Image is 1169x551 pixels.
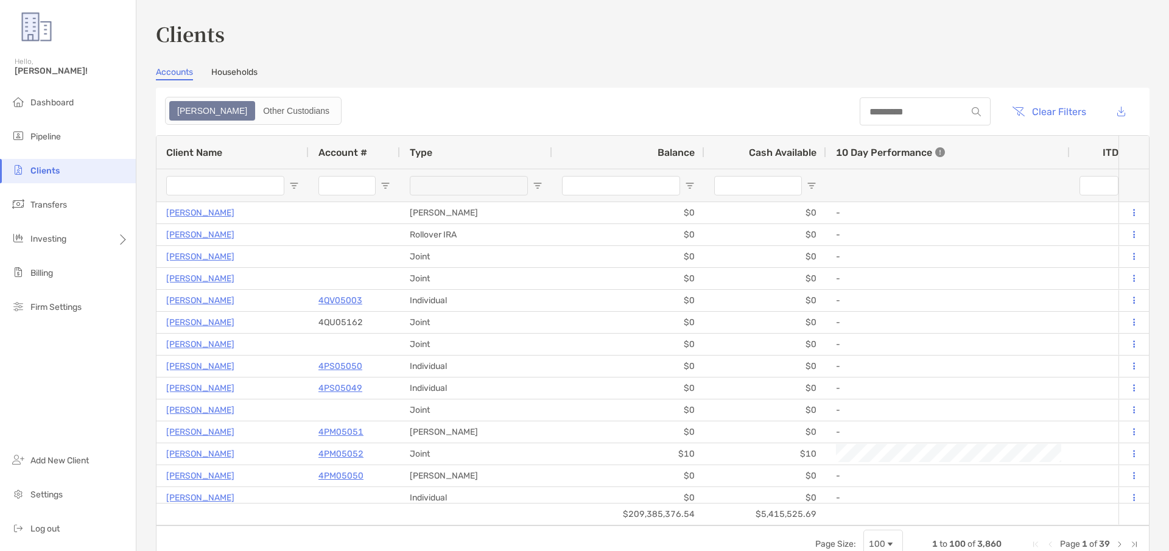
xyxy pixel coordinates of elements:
span: 1 [932,539,938,549]
p: [PERSON_NAME] [166,490,234,505]
span: 100 [949,539,966,549]
img: logout icon [11,521,26,535]
span: 39 [1099,539,1110,549]
h3: Clients [156,19,1150,47]
div: $10 [552,443,704,465]
div: - [836,356,1060,376]
div: Other Custodians [256,102,336,119]
div: Joint [400,443,552,465]
div: $0 [704,224,826,245]
div: - [836,422,1060,442]
div: $0 [552,246,704,267]
span: Billing [30,268,53,278]
a: 4QV05003 [318,293,362,308]
img: input icon [972,107,981,116]
span: Clients [30,166,60,176]
div: $0 [552,377,704,399]
div: - [836,378,1060,398]
div: 100 [869,539,885,549]
div: 0% [1070,399,1143,421]
div: $0 [552,334,704,355]
div: - [836,247,1060,267]
a: 4PS05049 [318,381,362,396]
div: Individual [400,377,552,399]
div: $0 [704,334,826,355]
p: [PERSON_NAME] [166,381,234,396]
div: $0 [704,246,826,267]
span: Log out [30,524,60,534]
img: firm-settings icon [11,299,26,314]
div: Joint [400,268,552,289]
button: Open Filter Menu [381,181,390,191]
div: - [836,466,1060,486]
div: Joint [400,399,552,421]
div: Joint [400,312,552,333]
div: 0% [1070,443,1143,465]
a: 4PS05050 [318,359,362,374]
span: Client Name [166,147,222,158]
a: [PERSON_NAME] [166,271,234,286]
button: Open Filter Menu [533,181,542,191]
div: 0% [1070,312,1143,333]
div: 0% [1070,377,1143,399]
div: $0 [704,202,826,223]
div: - [836,334,1060,354]
a: [PERSON_NAME] [166,227,234,242]
span: Page [1060,539,1080,549]
div: 0% [1070,487,1143,508]
div: - [836,225,1060,245]
p: [PERSON_NAME] [166,249,234,264]
div: [PERSON_NAME] [400,465,552,486]
div: $0 [552,290,704,311]
div: $0 [552,224,704,245]
p: 4PM05052 [318,446,363,462]
span: Settings [30,490,63,500]
a: [PERSON_NAME] [166,205,234,220]
div: 0% [1070,356,1143,377]
div: segmented control [165,97,342,125]
span: Transfers [30,200,67,210]
button: Open Filter Menu [685,181,695,191]
p: [PERSON_NAME] [166,424,234,440]
div: Joint [400,246,552,267]
button: Clear Filters [1003,98,1095,125]
div: $10 [704,443,826,465]
div: ITD [1103,147,1133,158]
div: $0 [552,202,704,223]
input: Cash Available Filter Input [714,176,802,195]
img: transfers icon [11,197,26,211]
span: 1 [1082,539,1087,549]
div: Individual [400,290,552,311]
span: Pipeline [30,132,61,142]
a: [PERSON_NAME] [166,446,234,462]
p: [PERSON_NAME] [166,293,234,308]
a: [PERSON_NAME] [166,402,234,418]
div: $0 [552,356,704,377]
div: $0 [704,268,826,289]
div: 0% [1070,421,1143,443]
div: $0 [552,421,704,443]
img: settings icon [11,486,26,501]
a: 4PM05051 [318,424,363,440]
a: [PERSON_NAME] [166,315,234,330]
span: Type [410,147,432,158]
span: Investing [30,234,66,244]
img: clients icon [11,163,26,177]
input: Account # Filter Input [318,176,376,195]
div: Joint [400,334,552,355]
div: Previous Page [1045,539,1055,549]
div: $0 [704,465,826,486]
a: 4PM05050 [318,468,363,483]
div: $0 [704,487,826,508]
input: Client Name Filter Input [166,176,284,195]
div: $5,415,525.69 [704,504,826,525]
div: $0 [704,399,826,421]
div: 0% [1070,290,1143,311]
